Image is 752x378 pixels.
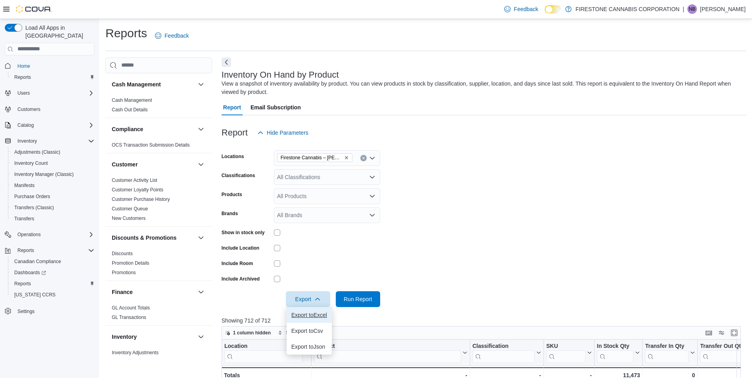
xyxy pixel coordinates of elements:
[112,251,133,256] a: Discounts
[112,125,143,133] h3: Compliance
[105,140,212,153] div: Compliance
[14,120,37,130] button: Catalog
[717,328,726,338] button: Display options
[17,90,30,96] span: Users
[11,158,94,168] span: Inventory Count
[105,249,212,281] div: Discounts & Promotions
[112,216,145,221] a: New Customers
[14,258,61,265] span: Canadian Compliance
[576,4,679,14] p: FIRESTONE CANNABIS CORPORATION
[112,270,136,275] a: Promotions
[112,333,195,341] button: Inventory
[112,196,170,202] span: Customer Purchase History
[11,192,94,201] span: Purchase Orders
[545,5,561,13] input: Dark Mode
[14,136,40,146] button: Inventory
[8,147,98,158] button: Adjustments (Classic)
[11,290,94,300] span: Washington CCRS
[112,305,150,311] span: GL Account Totals
[8,72,98,83] button: Reports
[8,180,98,191] button: Manifests
[112,350,159,355] a: Inventory Adjustments
[597,342,640,363] button: In Stock Qty
[222,229,265,236] label: Show in stock only
[112,288,133,296] h3: Finance
[14,105,44,114] a: Customers
[11,268,49,277] a: Dashboards
[112,142,190,148] span: OCS Transaction Submission Details
[11,73,34,82] a: Reports
[222,245,259,251] label: Include Location
[14,230,44,239] button: Operations
[704,328,714,338] button: Keyboard shortcuts
[369,212,375,218] button: Open list of options
[344,155,349,160] button: Remove Firestone Cannabis – Leduc from selection in this group
[112,234,195,242] button: Discounts & Promotions
[222,328,274,338] button: 1 column hidden
[112,160,195,168] button: Customer
[700,342,748,363] div: Transfer Out Qty
[223,99,241,115] span: Report
[2,120,98,131] button: Catalog
[286,291,330,307] button: Export
[11,279,34,288] a: Reports
[14,306,94,316] span: Settings
[514,5,538,13] span: Feedback
[112,80,161,88] h3: Cash Management
[112,197,170,202] a: Customer Purchase History
[112,234,176,242] h3: Discounts & Promotions
[2,305,98,317] button: Settings
[112,97,152,103] a: Cash Management
[11,147,94,157] span: Adjustments (Classic)
[291,291,325,307] span: Export
[112,260,149,266] span: Promotion Details
[17,308,34,315] span: Settings
[222,276,260,282] label: Include Archived
[222,70,339,80] h3: Inventory On Hand by Product
[14,160,48,166] span: Inventory Count
[281,154,343,162] span: Firestone Cannabis – [PERSON_NAME]
[112,288,195,296] button: Finance
[2,229,98,240] button: Operations
[14,216,34,222] span: Transfers
[224,342,309,363] button: Location
[286,330,307,336] span: Sort fields
[11,147,63,157] a: Adjustments (Classic)
[291,328,327,334] span: Export to Csv
[314,342,461,363] div: Product
[2,60,98,72] button: Home
[112,125,195,133] button: Compliance
[112,206,148,212] span: Customer Queue
[2,245,98,256] button: Reports
[472,342,534,350] div: Classification
[222,128,248,137] h3: Report
[546,342,586,350] div: SKU
[222,210,238,217] label: Brands
[112,187,163,193] a: Customer Loyalty Points
[8,256,98,267] button: Canadian Compliance
[11,192,54,201] a: Purchase Orders
[729,328,739,338] button: Enter fullscreen
[8,158,98,169] button: Inventory Count
[267,129,308,137] span: Hide Parameters
[369,193,375,199] button: Open list of options
[14,88,94,98] span: Users
[501,1,541,17] a: Feedback
[14,136,94,146] span: Inventory
[369,155,375,161] button: Open list of options
[683,4,684,14] p: |
[645,342,695,363] button: Transfer In Qty
[222,80,742,96] div: View a snapshot of inventory availability by product. You can view products in stock by classific...
[546,342,586,363] div: SKU URL
[689,4,696,14] span: nb
[11,203,57,212] a: Transfers (Classic)
[14,246,37,255] button: Reports
[222,260,253,267] label: Include Room
[196,160,206,169] button: Customer
[251,99,301,115] span: Email Subscription
[196,124,206,134] button: Compliance
[14,182,34,189] span: Manifests
[645,342,689,363] div: Transfer In Qty
[11,73,94,82] span: Reports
